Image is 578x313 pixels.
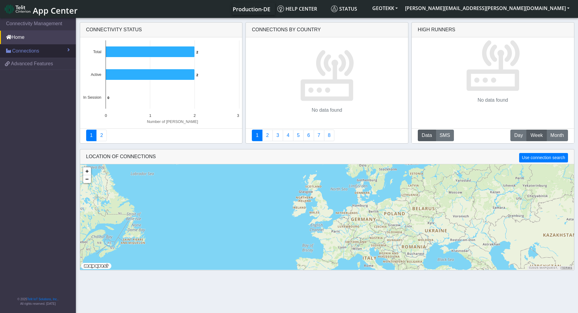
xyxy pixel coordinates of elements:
[293,130,304,141] a: Usage by Carrier
[33,5,78,16] span: App Center
[107,96,109,100] text: 0
[478,97,508,104] p: No data found
[527,266,574,270] div: ©2025 MapQuest, |
[277,5,317,12] span: Help center
[418,130,436,141] button: Data
[436,130,454,141] button: SMS
[83,175,91,183] a: Zoom out
[196,73,198,77] text: 2
[262,130,273,141] a: Carrier
[237,113,239,118] text: 3
[93,49,101,54] text: Total
[418,26,455,33] div: High Runners
[546,130,568,141] button: Month
[11,60,53,67] span: Advanced Features
[105,113,107,118] text: 0
[526,130,547,141] button: Week
[149,113,151,118] text: 1
[314,130,324,141] a: Zero Session
[329,3,369,15] a: Status
[514,132,523,139] span: Day
[519,153,568,162] button: Use connection search
[252,130,262,141] a: Connections By Country
[331,5,357,12] span: Status
[283,130,293,141] a: Connections By Carrier
[86,130,236,141] nav: Summary paging
[466,37,520,92] img: No data found
[80,149,574,164] div: LOCATION OF CONNECTIONS
[5,2,77,15] a: App Center
[233,5,270,13] span: Production-DE
[83,167,91,175] a: Zoom in
[194,113,196,118] text: 2
[369,3,401,14] button: GEOTEKK
[550,132,564,139] span: Month
[86,130,97,141] a: Connectivity status
[27,298,58,301] a: Telit IoT Solutions, Inc.
[12,47,39,55] span: Connections
[300,47,354,101] img: devices.svg
[272,130,283,141] a: Usage per Country
[277,5,284,12] img: knowledge.svg
[80,22,242,37] div: Connectivity status
[196,50,198,54] text: 2
[331,5,338,12] img: status.svg
[96,130,107,141] a: Deployment status
[147,119,198,124] text: Number of [PERSON_NAME]
[312,107,342,114] p: No data found
[324,130,335,141] a: Not Connected for 30 days
[232,3,270,15] a: Your current platform instance
[401,3,573,14] button: [PERSON_NAME][EMAIL_ADDRESS][PERSON_NAME][DOMAIN_NAME]
[91,72,101,77] text: Active
[83,95,101,100] text: In Session
[5,4,30,14] img: logo-telit-cinterion-gw-new.png
[252,130,402,141] nav: Summary paging
[303,130,314,141] a: 14 Days Trend
[561,266,573,269] a: Terms
[246,22,408,37] div: Connections By Country
[530,132,543,139] span: Week
[510,130,527,141] button: Day
[275,3,329,15] a: Help center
